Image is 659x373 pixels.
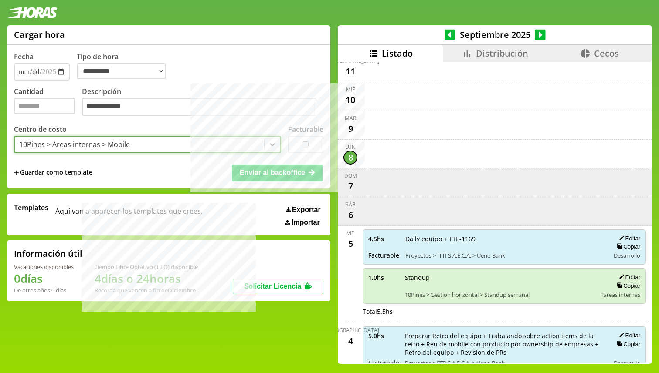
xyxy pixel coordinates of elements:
[343,64,357,78] div: 11
[346,201,356,208] div: sáb
[405,235,604,243] span: Daily equipo + TTE-1169
[346,86,355,93] div: mié
[343,151,357,165] div: 8
[368,235,399,243] span: 4.5 hs
[405,252,604,259] span: Proyectos > ITTI S.A.E.C.A. > Ueno Bank
[368,251,399,259] span: Facturable
[14,286,74,294] div: De otros años: 0 días
[292,218,320,226] span: Importar
[338,62,652,363] div: scrollable content
[343,237,357,251] div: 5
[616,235,640,242] button: Editar
[14,87,82,118] label: Cantidad
[347,229,354,237] div: vie
[19,140,130,149] div: 10Pines > Areas internas > Mobile
[344,172,357,179] div: dom
[455,29,535,40] span: Septiembre 2025
[244,282,302,290] span: Solicitar Licencia
[322,326,379,334] div: [DEMOGRAPHIC_DATA]
[14,124,67,134] label: Centro de costo
[82,87,323,118] label: Descripción
[476,47,528,59] span: Distribución
[616,273,640,281] button: Editar
[7,7,58,18] img: logotipo
[616,332,640,339] button: Editar
[594,47,619,59] span: Cecos
[614,252,640,259] span: Desarrollo
[82,98,316,116] textarea: Descripción
[343,93,357,107] div: 10
[382,47,413,59] span: Listado
[14,52,34,61] label: Fecha
[405,291,594,299] span: 10Pines > Gestion horizontal > Standup semanal
[405,273,594,282] span: Standup
[614,359,640,367] span: Desarrollo
[288,124,323,134] label: Facturable
[95,263,198,271] div: Tiempo Libre Optativo (TiLO) disponible
[345,143,356,151] div: lun
[14,168,92,178] span: +Guardar como template
[368,332,399,340] span: 5.0 hs
[232,165,323,181] button: Enviar al backoffice
[95,286,198,294] div: Recordá que vencen a fin de
[343,122,357,136] div: 9
[14,248,82,259] h2: Información útil
[14,29,65,40] h1: Cargar hora
[77,52,173,81] label: Tipo de hora
[614,243,640,250] button: Copiar
[14,271,74,286] h1: 0 días
[55,203,203,226] span: Aqui van a aparecer los templates que crees.
[343,179,357,193] div: 7
[14,203,48,212] span: Templates
[168,286,196,294] b: Diciembre
[14,98,75,114] input: Cantidad
[14,168,19,178] span: +
[614,282,640,289] button: Copiar
[14,263,74,271] div: Vacaciones disponibles
[77,63,166,79] select: Tipo de hora
[345,114,356,122] div: mar
[292,206,321,214] span: Exportar
[233,279,323,294] button: Solicitar Licencia
[363,307,646,316] div: Total 5.5 hs
[368,273,399,282] span: 1.0 hs
[343,208,357,222] div: 6
[601,291,640,299] span: Tareas internas
[614,340,640,348] button: Copiar
[368,359,399,367] span: Facturable
[405,332,604,356] span: Preparar Retro del equipo + Trabajando sobre action items de la retro + Reu de mobile con product...
[283,205,323,214] button: Exportar
[405,359,604,367] span: Proyectos > ITTI S.A.E.C.A. > Ueno Bank
[240,169,305,176] span: Enviar al backoffice
[95,271,198,286] h1: 4 días o 24 horas
[343,334,357,348] div: 4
